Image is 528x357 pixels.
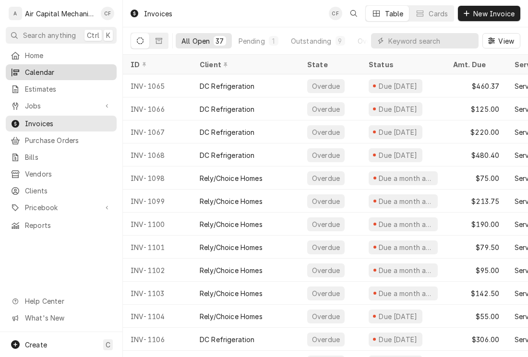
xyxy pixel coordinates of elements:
[445,167,507,190] div: $75.00
[216,36,224,46] div: 37
[429,9,448,19] div: Cards
[6,149,117,165] a: Bills
[445,305,507,328] div: $55.00
[181,36,210,46] div: All Open
[200,219,263,229] div: Rely/Choice Homes
[200,104,255,114] div: DC Refrigeration
[200,81,255,91] div: DC Refrigeration
[329,7,342,20] div: Charles Faure's Avatar
[25,202,97,213] span: Pricebook
[101,7,114,20] div: Charles Faure's Avatar
[291,36,332,46] div: Outstanding
[6,132,117,148] a: Purchase Orders
[271,36,276,46] div: 1
[25,296,111,306] span: Help Center
[378,288,434,298] div: Due a month ago
[6,64,117,80] a: Calendar
[311,127,341,137] div: Overdue
[445,328,507,351] div: $306.00
[445,282,507,305] div: $142.50
[25,313,111,323] span: What's New
[378,265,434,275] div: Due a month ago
[378,196,434,206] div: Due a month ago
[453,59,497,70] div: Amt. Due
[311,242,341,252] div: Overdue
[123,282,192,305] div: INV-1103
[25,50,112,60] span: Home
[311,311,341,321] div: Overdue
[445,120,507,143] div: $220.00
[200,150,255,160] div: DC Refrigeration
[445,236,507,259] div: $79.50
[25,101,97,111] span: Jobs
[200,242,263,252] div: Rely/Choice Homes
[378,104,419,114] div: Due [DATE]
[25,135,112,145] span: Purchase Orders
[369,59,436,70] div: Status
[106,30,110,40] span: K
[311,219,341,229] div: Overdue
[445,259,507,282] div: $95.00
[378,150,419,160] div: Due [DATE]
[378,219,434,229] div: Due a month ago
[311,288,341,298] div: Overdue
[496,36,516,46] span: View
[123,143,192,167] div: INV-1068
[106,340,110,350] span: C
[23,30,76,40] span: Search anything
[200,334,255,345] div: DC Refrigeration
[311,81,341,91] div: Overdue
[6,200,117,215] a: Go to Pricebook
[445,97,507,120] div: $125.00
[6,48,117,63] a: Home
[25,220,112,230] span: Reports
[6,166,117,182] a: Vendors
[458,6,520,21] button: New Invoice
[200,265,263,275] div: Rely/Choice Homes
[200,311,263,321] div: Rely/Choice Homes
[346,6,361,21] button: Open search
[123,259,192,282] div: INV-1102
[6,217,117,233] a: Reports
[6,293,117,309] a: Go to Help Center
[200,196,263,206] div: Rely/Choice Homes
[378,81,419,91] div: Due [DATE]
[311,173,341,183] div: Overdue
[25,84,112,94] span: Estimates
[311,104,341,114] div: Overdue
[307,59,353,70] div: State
[200,173,263,183] div: Rely/Choice Homes
[311,334,341,345] div: Overdue
[6,27,117,44] button: Search anythingCtrlK
[25,152,112,162] span: Bills
[123,213,192,236] div: INV-1100
[131,59,182,70] div: ID
[311,196,341,206] div: Overdue
[445,74,507,97] div: $460.37
[388,33,474,48] input: Keyword search
[25,67,112,77] span: Calendar
[471,9,516,19] span: New Invoice
[25,9,96,19] div: Air Capital Mechanical
[200,59,290,70] div: Client
[482,33,520,48] button: View
[200,127,255,137] div: DC Refrigeration
[123,97,192,120] div: INV-1066
[239,36,265,46] div: Pending
[385,9,404,19] div: Table
[337,36,343,46] div: 9
[329,7,342,20] div: CF
[358,36,385,46] div: Overdue
[123,74,192,97] div: INV-1065
[311,265,341,275] div: Overdue
[101,7,114,20] div: CF
[6,183,117,199] a: Clients
[25,119,112,129] span: Invoices
[6,98,117,114] a: Go to Jobs
[378,311,419,321] div: Due [DATE]
[25,186,112,196] span: Clients
[378,242,434,252] div: Due a month ago
[123,120,192,143] div: INV-1067
[25,169,112,179] span: Vendors
[6,116,117,131] a: Invoices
